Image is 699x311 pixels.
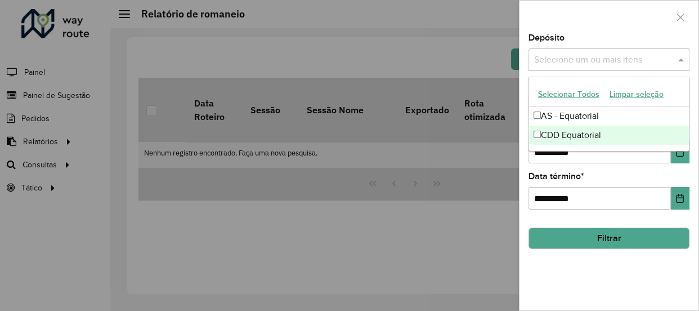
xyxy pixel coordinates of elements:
[671,141,689,163] button: Choose Date
[533,86,604,103] button: Selecionar Todos
[604,86,669,103] button: Limpar seleção
[528,77,689,152] ng-dropdown-panel: Options list
[528,228,689,249] button: Filtrar
[528,170,584,183] label: Data término
[528,31,564,45] label: Depósito
[671,187,689,210] button: Choose Date
[529,106,689,126] div: AS - Equatorial
[529,126,689,145] div: CDD Equatorial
